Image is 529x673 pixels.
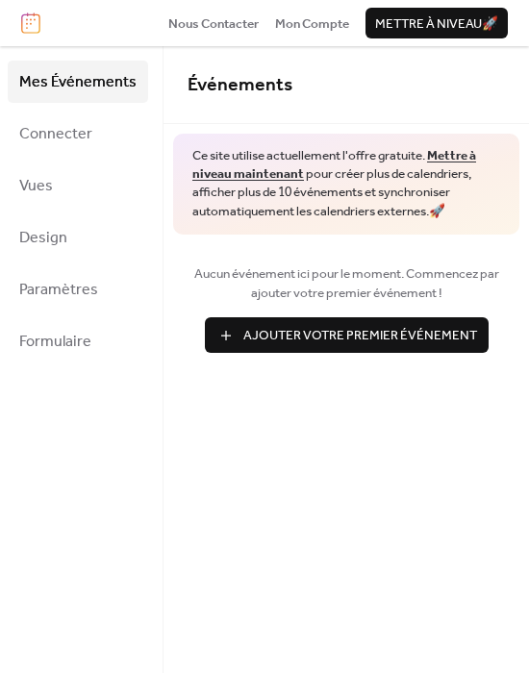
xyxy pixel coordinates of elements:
a: Paramètres [8,268,148,311]
span: Mes Événements [19,67,137,98]
span: Design [19,223,67,254]
a: Mettre à niveau maintenant [192,143,476,187]
span: Connecter [19,119,92,150]
span: Formulaire [19,327,91,358]
a: Connecter [8,112,148,155]
span: Événements [188,67,292,103]
a: Mes Événements [8,61,148,103]
span: Ajouter Votre Premier Événement [243,326,477,345]
span: Mon Compte [275,14,349,34]
span: Aucun événement ici pour le moment. Commencez par ajouter votre premier événement ! [188,264,505,304]
img: logo [21,12,40,34]
button: Mettre à niveau🚀 [365,8,508,38]
a: Nous Contacter [168,13,259,33]
span: Vues [19,171,53,202]
a: Design [8,216,148,259]
span: Nous Contacter [168,14,259,34]
button: Ajouter Votre Premier Événement [205,317,489,352]
span: Ce site utilise actuellement l'offre gratuite. pour créer plus de calendriers, afficher plus de 1... [192,147,500,220]
span: Paramètres [19,275,98,306]
a: Ajouter Votre Premier Événement [188,317,505,352]
span: Mettre à niveau 🚀 [375,14,498,34]
a: Mon Compte [275,13,349,33]
a: Vues [8,164,148,207]
a: Formulaire [8,320,148,362]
